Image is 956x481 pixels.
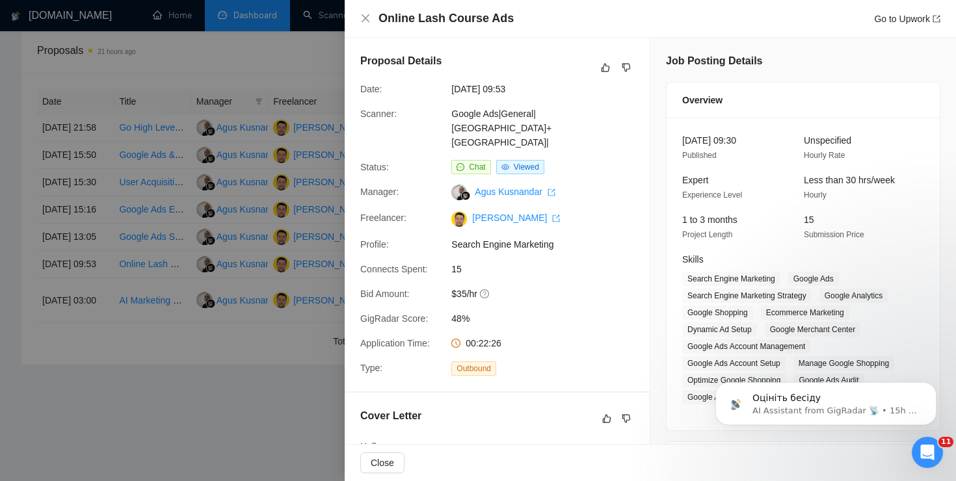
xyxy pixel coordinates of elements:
[360,53,442,69] h5: Proposal Details
[451,211,467,227] img: c1xCUOC4XuSxt8Q6GXfz9Q1ARCIbiYC6HWrxc8FbZR7xKTqU4rwS2nk1MPYJqsPd5u
[552,214,560,222] span: export
[360,408,421,424] h5: Cover Letter
[938,437,953,447] span: 11
[682,339,810,354] span: Google Ads Account Management
[819,289,888,303] span: Google Analytics
[360,162,389,172] span: Status:
[682,214,737,225] span: 1 to 3 months
[761,305,849,320] span: Ecommerce Marketing
[469,162,485,172] span: Chat
[804,135,851,146] span: Unspecified
[360,239,389,250] span: Profile:
[765,322,860,337] span: Google Merchant Center
[451,361,496,376] span: Outbound
[360,84,382,94] span: Date:
[682,254,704,265] span: Skills
[682,151,717,160] span: Published
[804,214,814,225] span: 15
[378,10,514,27] h4: Online Lash Course Ads
[360,363,382,373] span: Type:
[360,338,430,348] span: Application Time:
[501,163,509,171] span: eye
[788,272,839,286] span: Google Ads
[360,109,397,119] span: Scanner:
[804,175,895,185] span: Less than 30 hrs/week
[933,15,940,23] span: export
[451,262,646,276] span: 15
[360,289,410,299] span: Bid Amount:
[874,14,940,24] a: Go to Upworkexport
[457,163,464,171] span: message
[514,162,539,172] span: Viewed
[804,230,864,239] span: Submission Price
[360,264,428,274] span: Connects Spent:
[371,456,394,470] span: Close
[360,452,405,473] button: Close
[912,437,943,468] iframe: Intercom live chat
[682,305,753,320] span: Google Shopping
[360,213,406,223] span: Freelancer:
[666,53,762,69] h5: Job Posting Details
[682,272,780,286] span: Search Engine Marketing
[682,289,812,303] span: Search Engine Marketing Strategy
[480,289,490,299] span: question-circle
[466,338,501,348] span: 00:22:26
[360,313,428,324] span: GigRadar Score:
[360,13,371,23] span: close
[598,60,613,75] button: like
[682,356,786,370] span: Google Ads Account Setup
[622,413,631,424] span: dislike
[682,390,757,404] span: Google Analytics 4
[804,190,827,200] span: Hourly
[804,151,845,160] span: Hourly Rate
[451,237,646,252] span: Search Engine Marketing
[451,287,646,301] span: $35/hr
[451,339,460,348] span: clock-circle
[601,62,610,73] span: like
[602,413,611,424] span: like
[618,411,634,426] button: dislike
[682,442,924,477] div: Client Details
[475,187,555,197] a: Agus Kusnandar export
[682,322,757,337] span: Dynamic Ad Setup
[682,175,708,185] span: Expert
[548,188,555,196] span: export
[682,230,732,239] span: Project Length
[599,411,615,426] button: like
[451,82,646,96] span: [DATE] 09:53
[682,190,742,200] span: Experience Level
[682,135,736,146] span: [DATE] 09:30
[360,187,399,197] span: Manager:
[451,311,646,326] span: 48%
[472,213,560,223] a: [PERSON_NAME] export
[618,60,634,75] button: dislike
[682,93,723,107] span: Overview
[461,191,470,200] img: gigradar-bm.png
[360,13,371,24] button: Close
[696,355,956,446] iframe: Intercom notifications message
[682,373,786,387] span: Optimize Google Shopping
[451,109,551,148] a: Google Ads|General|[GEOGRAPHIC_DATA]+[GEOGRAPHIC_DATA]|
[622,62,631,73] span: dislike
